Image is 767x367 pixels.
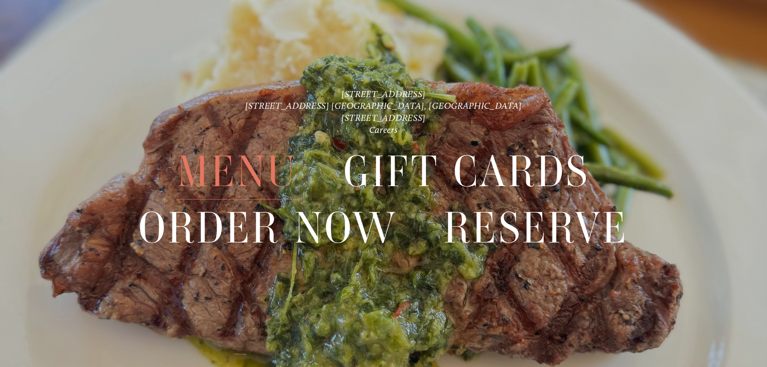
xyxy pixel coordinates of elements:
[444,200,628,256] span: Reserve
[343,144,590,199] a: Gift Cards
[139,200,397,255] a: Order Now
[343,144,590,200] span: Gift Cards
[177,144,297,200] span: Menu
[444,200,628,255] a: Reserve
[139,200,397,256] span: Order Now
[341,112,426,123] a: [STREET_ADDRESS]
[369,124,398,135] a: Careers
[341,89,426,100] a: [STREET_ADDRESS]
[177,144,297,199] a: Menu
[245,100,522,111] a: [STREET_ADDRESS] [GEOGRAPHIC_DATA], [GEOGRAPHIC_DATA]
